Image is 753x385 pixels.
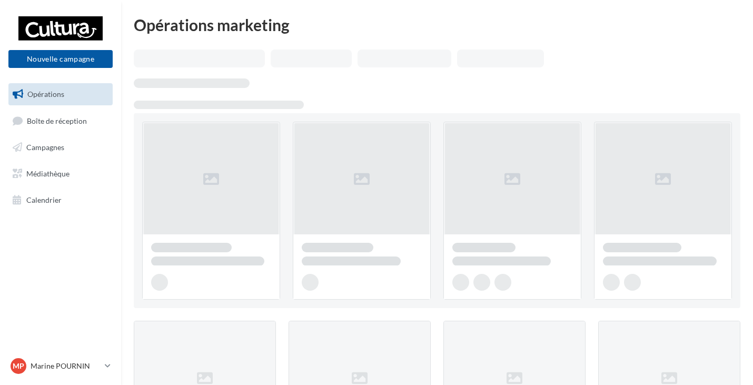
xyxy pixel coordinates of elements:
div: Opérations marketing [134,17,740,33]
span: Médiathèque [26,169,70,178]
a: Campagnes [6,136,115,159]
a: Opérations [6,83,115,105]
span: Opérations [27,90,64,98]
a: Calendrier [6,189,115,211]
a: Médiathèque [6,163,115,185]
a: Boîte de réception [6,110,115,132]
span: Campagnes [26,143,64,152]
p: Marine POURNIN [31,361,101,371]
button: Nouvelle campagne [8,50,113,68]
span: MP [13,361,24,371]
a: MP Marine POURNIN [8,356,113,376]
span: Boîte de réception [27,116,87,125]
span: Calendrier [26,195,62,204]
